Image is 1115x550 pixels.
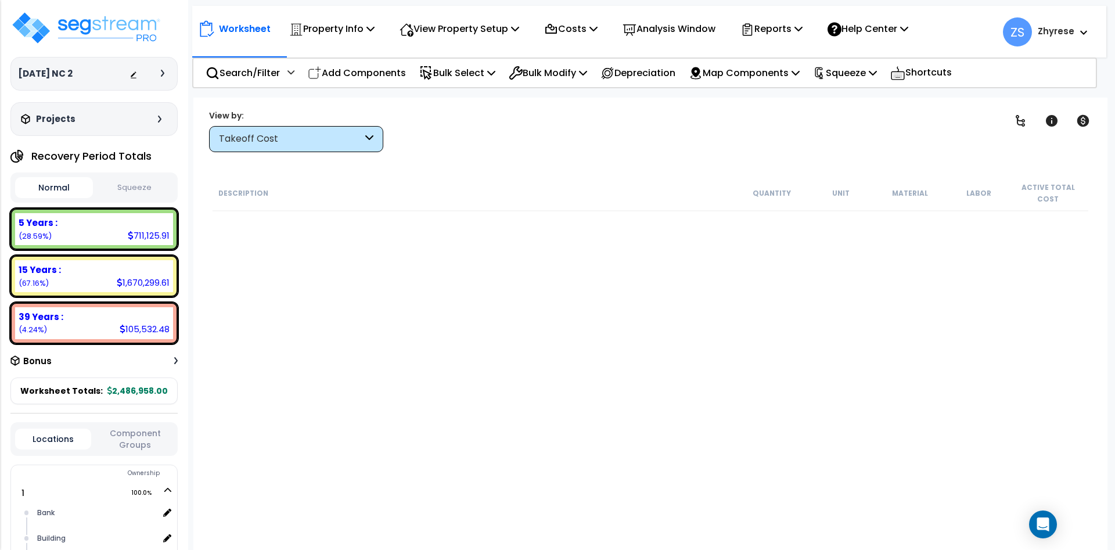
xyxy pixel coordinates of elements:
h3: [DATE] NC 2 [18,68,73,80]
div: Open Intercom Messenger [1029,511,1057,538]
p: Property Info [289,21,375,37]
h3: Projects [36,113,75,125]
p: View Property Setup [400,21,519,37]
span: Worksheet Totals: [20,385,103,397]
p: Shortcuts [890,64,952,81]
p: Depreciation [600,65,675,81]
div: 105,532.48 [120,323,170,335]
div: 711,125.91 [128,229,170,242]
div: Shortcuts [884,59,958,87]
span: 100.0% [131,486,162,500]
small: Active Total Cost [1022,183,1075,204]
span: ZS [1003,17,1032,46]
p: Worksheet [219,21,271,37]
small: Description [218,189,268,198]
small: (28.59%) [19,231,52,241]
div: Building [34,531,159,545]
b: 39 Years : [19,311,63,323]
h4: Recovery Period Totals [31,150,152,162]
p: Add Components [308,65,406,81]
a: 1 100.0% [21,487,24,499]
button: Squeeze [96,178,174,198]
div: Takeoff Cost [219,132,362,146]
h3: Bonus [23,357,52,366]
b: 15 Years : [19,264,61,276]
div: View by: [209,110,383,121]
p: Search/Filter [206,65,280,81]
p: Squeeze [813,65,877,81]
b: 5 Years : [19,217,57,229]
p: Map Components [689,65,800,81]
img: logo_pro_r.png [10,10,161,45]
div: 1,670,299.61 [117,276,170,289]
div: Depreciation [594,59,682,87]
button: Normal [15,177,93,198]
small: Material [892,189,928,198]
button: Component Groups [97,427,173,451]
p: Analysis Window [623,21,715,37]
div: Bank [34,506,159,520]
div: Add Components [301,59,412,87]
p: Bulk Select [419,65,495,81]
small: (4.24%) [19,325,47,335]
b: Zhyrese [1038,25,1074,37]
small: (67.16%) [19,278,49,288]
p: Reports [740,21,803,37]
button: Locations [15,429,91,450]
small: Unit [832,189,850,198]
p: Costs [544,21,598,37]
small: Quantity [753,189,791,198]
p: Help Center [828,21,908,37]
b: 2,486,958.00 [107,385,168,397]
small: Labor [966,189,991,198]
p: Bulk Modify [509,65,587,81]
div: Ownership [34,466,177,480]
